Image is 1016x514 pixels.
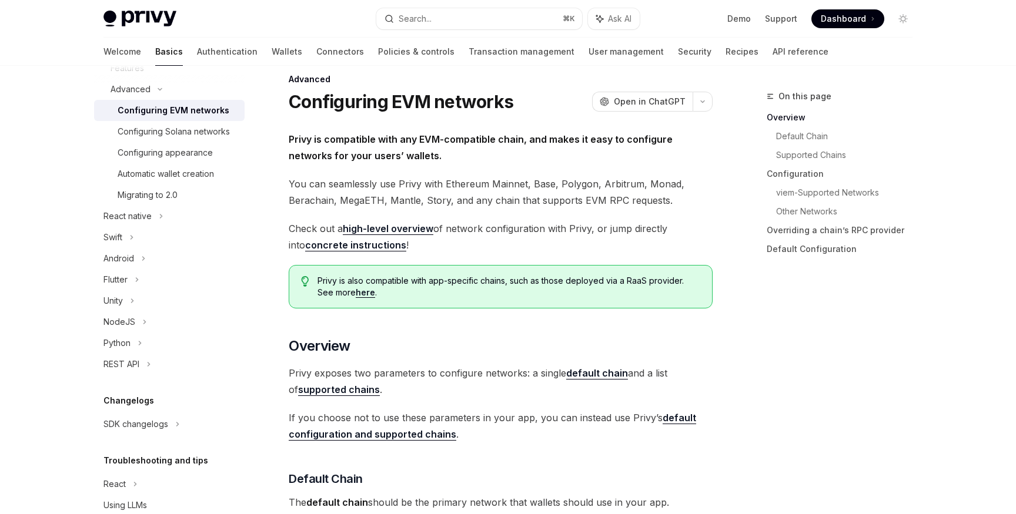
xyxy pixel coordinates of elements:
[118,146,213,160] div: Configuring appearance
[608,13,631,25] span: Ask AI
[272,38,302,66] a: Wallets
[118,167,214,181] div: Automatic wallet creation
[289,494,713,510] span: The should be the primary network that wallets should use in your app.
[103,394,154,408] h5: Changelogs
[103,357,139,371] div: REST API
[103,498,147,512] div: Using LLMs
[767,221,922,240] a: Overriding a chain’s RPC provider
[614,96,686,107] span: Open in ChatGPT
[767,164,922,183] a: Configuration
[103,273,128,287] div: Flutter
[376,8,582,29] button: Search...⌘K
[94,142,245,163] a: Configuring appearance
[678,38,711,66] a: Security
[773,38,828,66] a: API reference
[589,38,664,66] a: User management
[103,315,135,329] div: NodeJS
[811,9,884,28] a: Dashboard
[103,11,176,27] img: light logo
[289,337,350,355] span: Overview
[289,409,713,442] span: If you choose not to use these parameters in your app, you can instead use Privy’s .
[103,453,208,468] h5: Troubleshooting and tips
[316,38,364,66] a: Connectors
[588,8,640,29] button: Ask AI
[356,287,375,298] a: here
[103,294,123,308] div: Unity
[306,496,368,508] strong: default chain
[765,13,797,25] a: Support
[378,38,454,66] a: Policies & controls
[727,13,751,25] a: Demo
[103,417,168,431] div: SDK changelogs
[726,38,758,66] a: Recipes
[776,202,922,221] a: Other Networks
[103,209,152,223] div: React native
[289,133,673,162] strong: Privy is compatible with any EVM-compatible chain, and makes it easy to configure networks for yo...
[103,477,126,491] div: React
[289,176,713,209] span: You can seamlessly use Privy with Ethereum Mainnet, Base, Polygon, Arbitrum, Monad, Berachain, Me...
[778,89,831,103] span: On this page
[592,92,693,112] button: Open in ChatGPT
[566,367,628,379] a: default chain
[767,240,922,258] a: Default Configuration
[767,108,922,127] a: Overview
[305,239,406,251] a: concrete instructions
[118,125,230,139] div: Configuring Solana networks
[776,127,922,146] a: Default Chain
[563,14,575,23] span: ⌘ K
[289,365,713,398] span: Privy exposes two parameters to configure networks: a single and a list of .
[469,38,574,66] a: Transaction management
[94,163,245,184] a: Automatic wallet creation
[289,91,513,112] h1: Configuring EVM networks
[289,220,713,253] span: Check out a of network configuration with Privy, or jump directly into !
[155,38,183,66] a: Basics
[289,73,713,85] div: Advanced
[94,100,245,121] a: Configuring EVM networks
[317,275,700,298] span: Privy is also compatible with app-specific chains, such as those deployed via a RaaS provider. Se...
[103,230,122,244] div: Swift
[301,276,309,287] svg: Tip
[197,38,258,66] a: Authentication
[343,223,433,235] a: high-level overview
[776,183,922,202] a: viem-Supported Networks
[118,103,229,117] div: Configuring EVM networks
[103,251,134,266] div: Android
[94,121,245,142] a: Configuring Solana networks
[894,9,913,28] button: Toggle dark mode
[566,367,628,379] strong: default chain
[298,384,380,396] a: supported chains
[94,184,245,206] a: Migrating to 2.0
[103,336,131,350] div: Python
[118,188,178,202] div: Migrating to 2.0
[821,13,866,25] span: Dashboard
[111,82,151,96] div: Advanced
[399,12,432,26] div: Search...
[103,38,141,66] a: Welcome
[776,146,922,164] a: Supported Chains
[289,471,363,487] span: Default Chain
